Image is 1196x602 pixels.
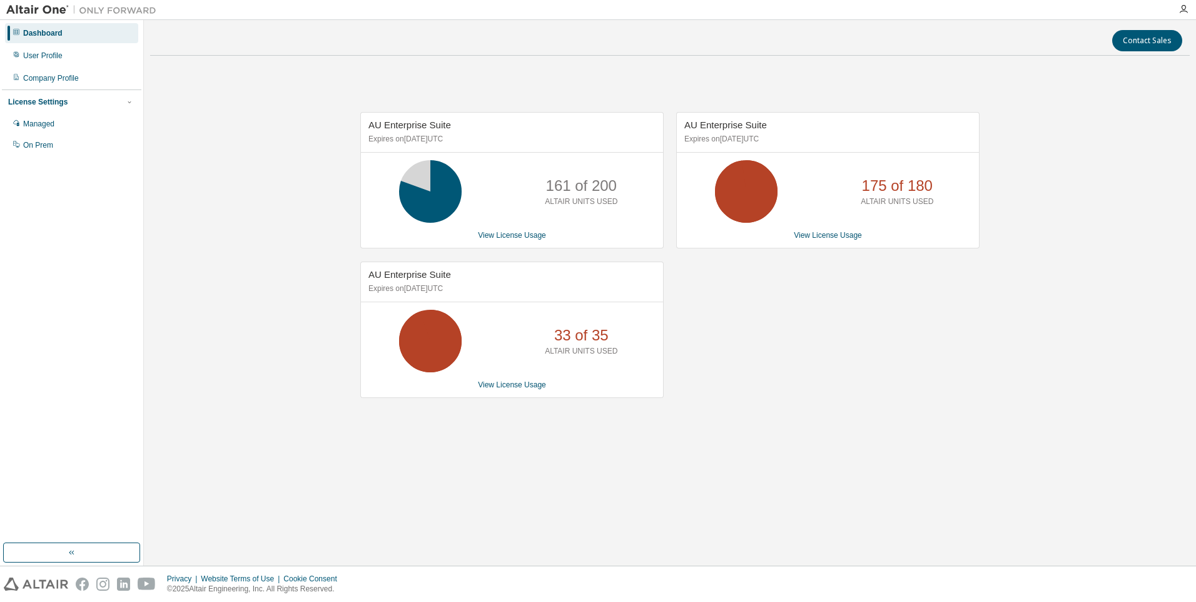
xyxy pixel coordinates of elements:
[23,140,53,150] div: On Prem
[283,574,344,584] div: Cookie Consent
[478,380,546,389] a: View License Usage
[545,196,617,207] p: ALTAIR UNITS USED
[861,196,933,207] p: ALTAIR UNITS USED
[368,134,652,145] p: Expires on [DATE] UTC
[862,175,933,196] p: 175 of 180
[478,231,546,240] a: View License Usage
[167,584,345,594] p: © 2025 Altair Engineering, Inc. All Rights Reserved.
[545,346,617,357] p: ALTAIR UNITS USED
[368,283,652,294] p: Expires on [DATE] UTC
[8,97,68,107] div: License Settings
[368,120,451,130] span: AU Enterprise Suite
[546,175,617,196] p: 161 of 200
[117,578,130,591] img: linkedin.svg
[201,574,283,584] div: Website Terms of Use
[368,269,451,280] span: AU Enterprise Suite
[23,73,79,83] div: Company Profile
[794,231,862,240] a: View License Usage
[23,51,63,61] div: User Profile
[4,578,68,591] img: altair_logo.svg
[554,325,609,346] p: 33 of 35
[23,119,54,129] div: Managed
[1112,30,1182,51] button: Contact Sales
[76,578,89,591] img: facebook.svg
[96,578,109,591] img: instagram.svg
[684,134,968,145] p: Expires on [DATE] UTC
[167,574,201,584] div: Privacy
[23,28,63,38] div: Dashboard
[684,120,767,130] span: AU Enterprise Suite
[6,4,163,16] img: Altair One
[138,578,156,591] img: youtube.svg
